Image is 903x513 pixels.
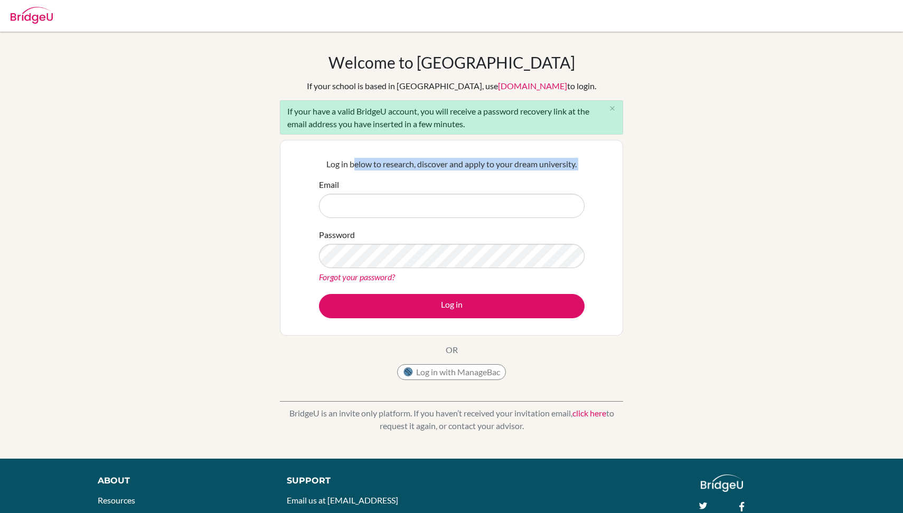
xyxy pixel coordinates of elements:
[319,272,395,282] a: Forgot your password?
[397,364,506,380] button: Log in with ManageBac
[446,344,458,356] p: OR
[701,474,744,492] img: logo_white@2x-f4f0deed5e89b7ecb1c2cc34c3e3d731f90f0f143d5ea2071677605dd97b5244.png
[98,474,263,487] div: About
[280,407,623,432] p: BridgeU is an invite only platform. If you haven’t received your invitation email, to request it ...
[601,101,623,117] button: Close
[98,495,135,505] a: Resources
[319,229,355,241] label: Password
[11,7,53,24] img: Bridge-U
[608,104,616,112] i: close
[319,294,585,318] button: Log in
[307,80,596,92] div: If your school is based in [GEOGRAPHIC_DATA], use to login.
[498,81,567,91] a: [DOMAIN_NAME]
[280,100,623,135] div: If your have a valid BridgeU account, you will receive a password recovery link at the email addr...
[319,158,585,170] p: Log in below to research, discover and apply to your dream university.
[572,408,606,418] a: click here
[328,53,575,72] h1: Welcome to [GEOGRAPHIC_DATA]
[287,474,440,487] div: Support
[319,178,339,191] label: Email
